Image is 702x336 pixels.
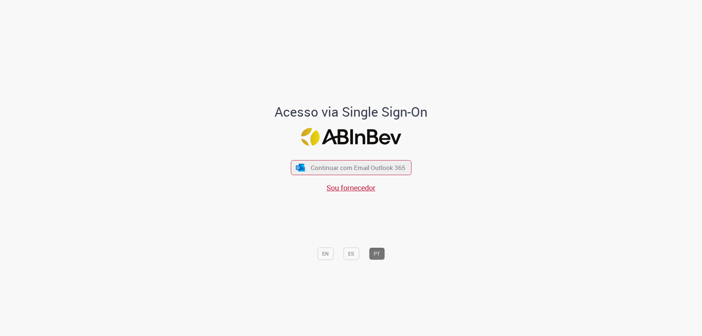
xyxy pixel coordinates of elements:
a: Sou fornecedor [327,183,375,193]
button: ES [343,248,359,260]
img: ícone Azure/Microsoft 360 [295,164,306,171]
img: Logo ABInBev [301,128,401,146]
button: ícone Azure/Microsoft 360 Continuar com Email Outlook 365 [291,160,411,175]
span: Continuar com Email Outlook 365 [311,163,405,172]
button: PT [369,248,385,260]
button: EN [317,248,333,260]
h1: Acesso via Single Sign-On [250,105,453,119]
